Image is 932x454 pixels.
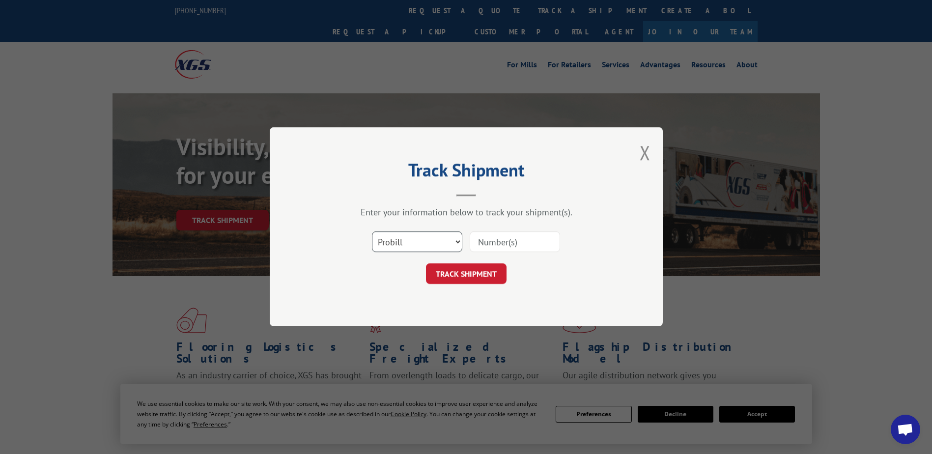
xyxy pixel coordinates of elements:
h2: Track Shipment [319,163,614,182]
div: Open chat [891,415,920,444]
button: Close modal [640,140,650,166]
button: TRACK SHIPMENT [426,264,507,284]
input: Number(s) [470,232,560,253]
div: Enter your information below to track your shipment(s). [319,207,614,218]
